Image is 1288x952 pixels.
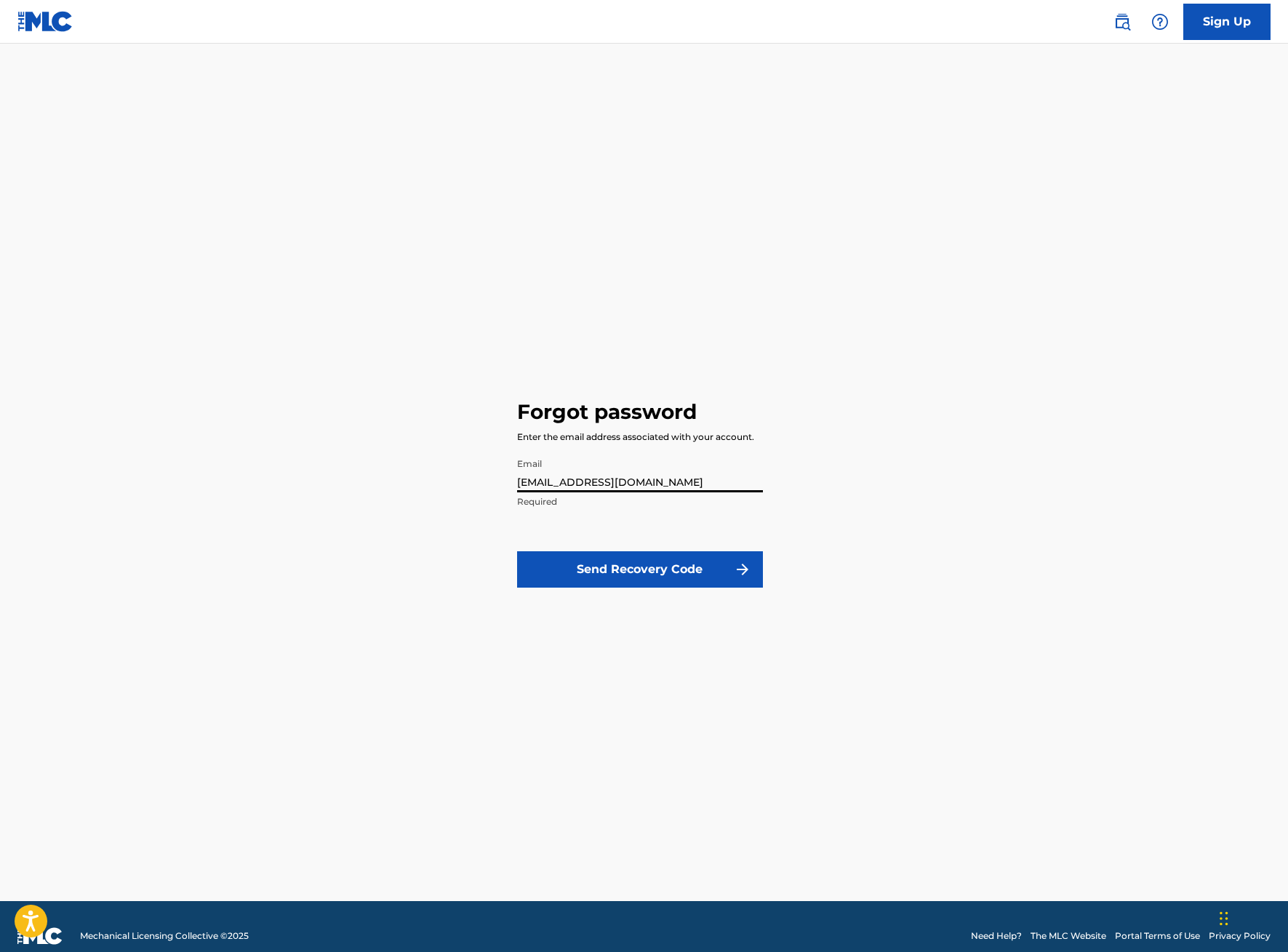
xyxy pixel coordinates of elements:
iframe: Chat Widget [1215,882,1288,952]
a: The MLC Website [1031,929,1106,943]
p: Required [517,495,763,508]
a: Public Search [1108,7,1137,36]
div: Help [1145,7,1175,36]
a: Need Help? [971,929,1022,943]
img: f7272a7cc735f4ea7f67.svg [734,561,751,578]
span: Mechanical Licensing Collective © 2025 [80,929,249,943]
div: Enter the email address associated with your account. [517,431,754,444]
img: help [1151,13,1169,31]
img: logo [17,927,63,945]
button: Send Recovery Code [517,551,763,588]
a: Privacy Policy [1209,929,1271,943]
h3: Forgot password [517,399,697,425]
div: Drag [1220,897,1228,940]
a: Sign Up [1183,4,1271,40]
img: search [1113,13,1131,31]
a: Portal Terms of Use [1115,929,1200,943]
img: MLC Logo [17,11,73,32]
